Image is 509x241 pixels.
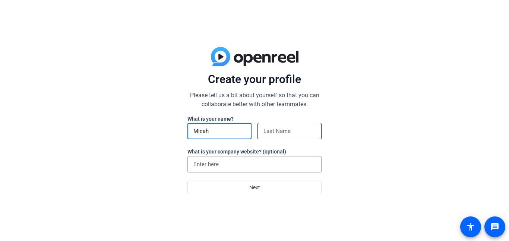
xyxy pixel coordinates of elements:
[249,180,260,194] span: Next
[263,127,316,136] input: Last Name
[211,47,298,66] img: blue-gradient.svg
[187,181,322,194] button: Next
[187,116,234,122] label: What is your name?
[193,160,316,169] input: Enter here
[187,91,322,109] p: Please tell us a bit about yourself so that you can collaborate better with other teammates.
[466,222,475,231] mat-icon: accessibility
[193,127,246,136] input: First Name
[490,222,499,231] mat-icon: message
[187,72,322,86] p: Create your profile
[187,149,286,155] label: What is your company website? (optional)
